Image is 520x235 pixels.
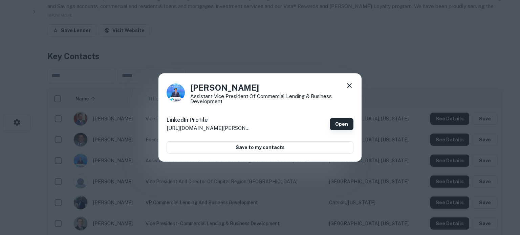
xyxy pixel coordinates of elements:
[167,124,251,132] p: [URL][DOMAIN_NAME][PERSON_NAME]
[190,94,353,104] p: Assistant Vice President of Commercial Lending & Business Development
[167,116,251,124] h6: LinkedIn Profile
[330,118,353,130] a: Open
[167,84,185,102] img: 1706018497861
[167,141,353,154] button: Save to my contacts
[486,181,520,213] iframe: Chat Widget
[190,81,353,94] h4: [PERSON_NAME]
